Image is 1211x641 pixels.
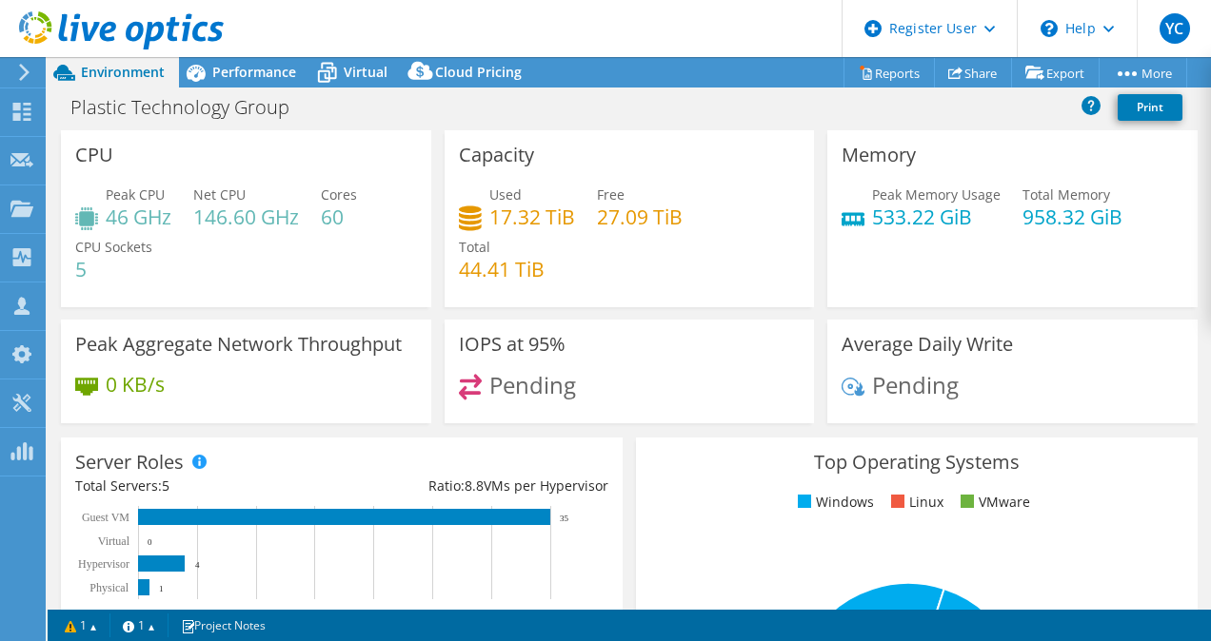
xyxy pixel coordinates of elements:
span: Pending [489,369,576,400]
tspan: Windows Serve... [685,607,770,621]
h3: IOPS at 95% [459,334,566,355]
h3: Average Daily Write [842,334,1013,355]
li: Linux [886,492,943,513]
h4: 0 KB/s [106,374,165,395]
tspan: 40.0% [656,607,685,621]
a: Print [1118,94,1182,121]
text: Physical [89,581,129,594]
h3: Capacity [459,145,534,165]
span: Net CPU [193,185,246,204]
div: Ratio: VMs per Hypervisor [342,476,608,496]
h1: Plastic Technology Group [62,97,319,118]
text: 1 [159,584,164,593]
span: 8.8 [465,476,484,495]
a: More [1099,58,1187,87]
span: Total Memory [1022,185,1110,204]
span: Free [597,185,625,204]
a: Export [1011,58,1100,87]
svg: \n [1041,20,1058,37]
a: 1 [51,613,110,637]
h4: 5 [75,259,152,280]
span: Cores [321,185,357,204]
text: Hypervisor [78,557,129,571]
span: Performance [212,63,296,81]
h3: Memory [842,145,916,165]
text: 35 [560,514,569,523]
a: Project Notes [168,613,279,637]
tspan: Windows Serve... [1061,607,1145,621]
span: CPU Sockets [75,238,152,256]
text: Virtual [98,534,130,548]
h4: 60 [321,206,357,227]
h4: 146.60 GHz [193,206,299,227]
h3: Top Operating Systems [650,452,1183,473]
h3: CPU [75,145,113,165]
h3: Peak Aggregate Network Throughput [75,334,402,355]
text: 4 [195,560,200,570]
text: Guest VM [82,511,129,524]
h4: 958.32 GiB [1022,206,1122,227]
h4: 17.32 TiB [489,206,575,227]
text: 0 [148,537,152,547]
h4: 27.09 TiB [597,206,683,227]
div: Total Servers: [75,476,342,496]
span: Used [489,185,522,204]
span: Total [459,238,490,256]
h3: Server Roles [75,452,184,473]
a: Share [934,58,1012,87]
li: Windows [793,492,874,513]
span: Virtual [344,63,387,81]
h4: 533.22 GiB [872,206,1001,227]
span: 5 [162,476,169,495]
h4: 46 GHz [106,206,171,227]
li: VMware [956,492,1030,513]
tspan: 20.0% [1031,607,1061,621]
span: Pending [872,369,959,400]
h4: 44.41 TiB [459,259,545,280]
a: 1 [109,613,169,637]
span: Peak CPU [106,185,165,204]
span: YC [1160,13,1190,44]
a: Reports [844,58,935,87]
span: Cloud Pricing [435,63,522,81]
span: Peak Memory Usage [872,185,1001,204]
span: Environment [81,63,165,81]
